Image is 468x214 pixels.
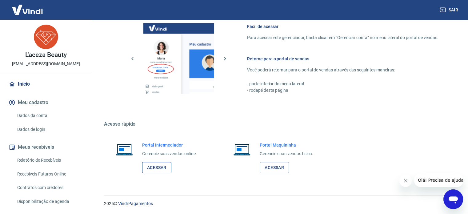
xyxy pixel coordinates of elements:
[104,200,453,207] p: 2025 ©
[229,142,255,157] img: Imagem de um notebook aberto
[15,109,85,122] a: Dados da conta
[7,0,47,19] img: Vindi
[438,4,461,16] button: Sair
[247,34,438,41] p: Para acessar este gerenciador, basta clicar em “Gerenciar conta” no menu lateral do portal de ven...
[7,96,85,109] button: Meu cadastro
[142,151,197,157] p: Gerencie suas vendas online.
[399,175,412,187] iframe: Fechar mensagem
[15,195,85,208] a: Disponibilização de agenda
[414,173,463,187] iframe: Mensagem da empresa
[260,151,313,157] p: Gerencie suas vendas física.
[4,4,52,9] span: Olá! Precisa de ajuda?
[15,154,85,167] a: Relatório de Recebíveis
[247,87,438,94] p: - rodapé desta página
[7,140,85,154] button: Meus recebíveis
[143,23,214,94] img: Imagem da dashboard mostrando o botão de gerenciar conta na sidebar no lado esquerdo
[247,23,438,30] h6: Fácil de acessar
[142,162,171,173] a: Acessar
[34,25,58,49] img: 7c0ca893-959d-4bc2-98b6-ae6cb1711eb0.jpeg
[15,181,85,194] a: Contratos com credores
[247,56,438,62] h6: Retorne para o portal de vendas
[104,121,453,127] h5: Acesso rápido
[260,142,313,148] h6: Portal Maquininha
[443,189,463,209] iframe: Botão para abrir a janela de mensagens
[25,52,66,58] p: L'aceza Beauty
[15,123,85,136] a: Dados de login
[260,162,289,173] a: Acessar
[12,61,80,67] p: [EMAIL_ADDRESS][DOMAIN_NAME]
[7,77,85,91] a: Início
[142,142,197,148] h6: Portal Intermediador
[15,168,85,180] a: Recebíveis Futuros Online
[118,201,153,206] a: Vindi Pagamentos
[247,81,438,87] p: - parte inferior do menu lateral
[247,67,438,73] p: Você poderá retornar para o portal de vendas através das seguintes maneiras:
[111,142,137,157] img: Imagem de um notebook aberto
